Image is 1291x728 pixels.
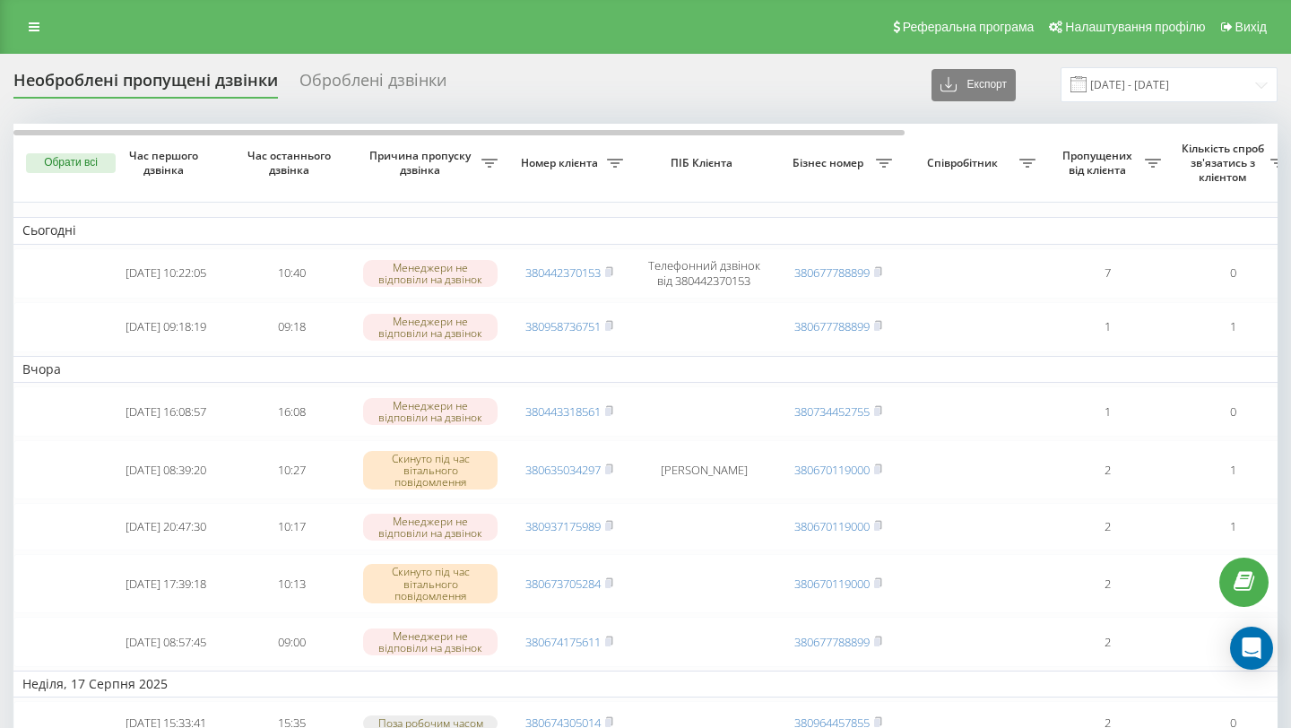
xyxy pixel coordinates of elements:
[363,314,498,341] div: Менеджери не відповіли на дзвінок
[794,462,870,478] a: 380670119000
[363,149,481,177] span: Причина пропуску дзвінка
[103,617,229,667] td: [DATE] 08:57:45
[363,628,498,655] div: Менеджери не відповіли на дзвінок
[910,156,1019,170] span: Співробітник
[525,576,601,592] a: 380673705284
[525,462,601,478] a: 380635034297
[1044,440,1170,499] td: 2
[299,71,446,99] div: Оброблені дзвінки
[903,20,1035,34] span: Реферальна програма
[1044,248,1170,299] td: 7
[229,617,354,667] td: 09:00
[103,503,229,550] td: [DATE] 20:47:30
[784,156,876,170] span: Бізнес номер
[229,554,354,613] td: 10:13
[103,302,229,352] td: [DATE] 09:18:19
[931,69,1016,101] button: Експорт
[516,156,607,170] span: Номер клієнта
[647,156,760,170] span: ПІБ Клієнта
[1230,627,1273,670] div: Open Intercom Messenger
[103,248,229,299] td: [DATE] 10:22:05
[1044,617,1170,667] td: 2
[26,153,116,173] button: Обрати всі
[363,514,498,541] div: Менеджери не відповіли на дзвінок
[363,451,498,490] div: Скинуто під час вітального повідомлення
[1044,554,1170,613] td: 2
[794,634,870,650] a: 380677788899
[1044,386,1170,437] td: 1
[103,386,229,437] td: [DATE] 16:08:57
[13,71,278,99] div: Необроблені пропущені дзвінки
[525,634,601,650] a: 380674175611
[243,149,340,177] span: Час останнього дзвінка
[794,403,870,420] a: 380734452755
[229,302,354,352] td: 09:18
[794,518,870,534] a: 380670119000
[229,386,354,437] td: 16:08
[525,318,601,334] a: 380958736751
[1179,142,1270,184] span: Кількість спроб зв'язатись з клієнтом
[363,260,498,287] div: Менеджери не відповіли на дзвінок
[229,440,354,499] td: 10:27
[1044,302,1170,352] td: 1
[117,149,214,177] span: Час першого дзвінка
[103,554,229,613] td: [DATE] 17:39:18
[1053,149,1145,177] span: Пропущених від клієнта
[1044,503,1170,550] td: 2
[525,264,601,281] a: 380442370153
[1235,20,1267,34] span: Вихід
[525,518,601,534] a: 380937175989
[632,440,775,499] td: [PERSON_NAME]
[103,440,229,499] td: [DATE] 08:39:20
[794,264,870,281] a: 380677788899
[525,403,601,420] a: 380443318561
[229,248,354,299] td: 10:40
[229,503,354,550] td: 10:17
[1065,20,1205,34] span: Налаштування профілю
[794,318,870,334] a: 380677788899
[632,248,775,299] td: Телефонний дзвінок від 380442370153
[363,564,498,603] div: Скинуто під час вітального повідомлення
[794,576,870,592] a: 380670119000
[363,398,498,425] div: Менеджери не відповіли на дзвінок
